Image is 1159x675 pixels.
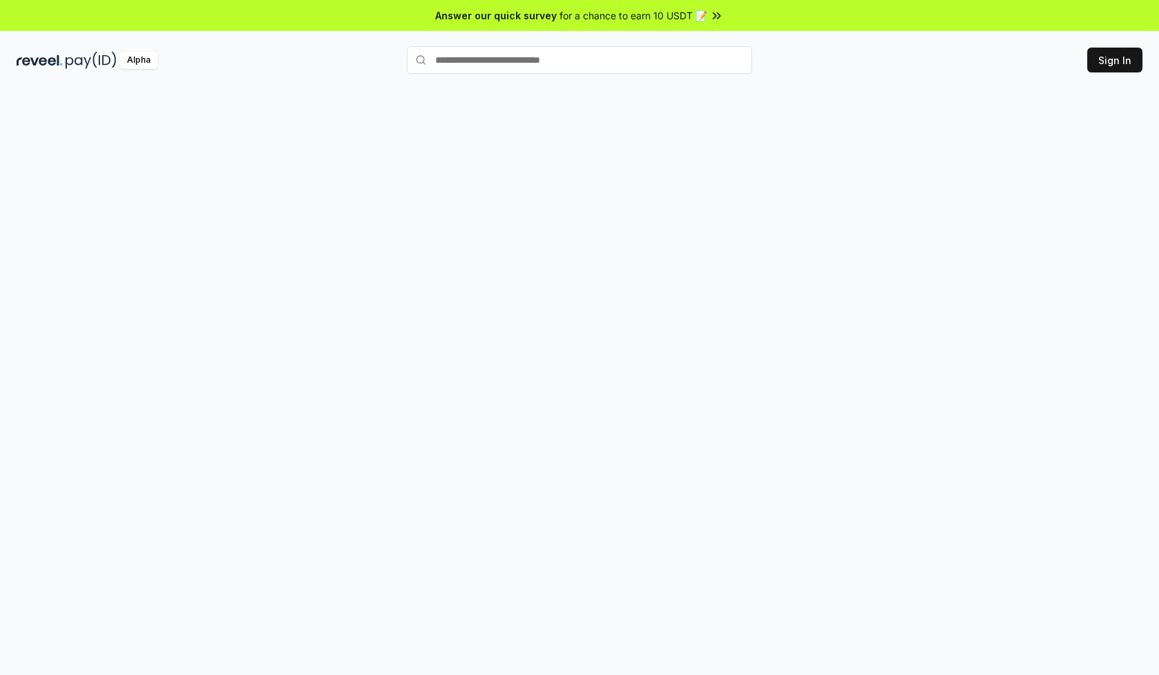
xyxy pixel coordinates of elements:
[559,8,707,23] span: for a chance to earn 10 USDT 📝
[435,8,557,23] span: Answer our quick survey
[17,52,63,69] img: reveel_dark
[66,52,117,69] img: pay_id
[119,52,158,69] div: Alpha
[1087,48,1142,72] button: Sign In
